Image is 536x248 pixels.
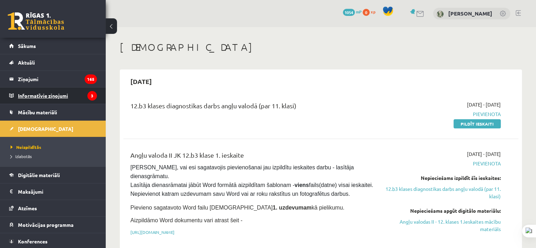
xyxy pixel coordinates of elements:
[295,182,309,188] strong: viens
[18,238,48,244] span: Konferences
[9,217,97,233] a: Motivācijas programma
[87,91,97,101] i: 3
[384,160,501,167] span: Pievienota
[18,183,97,200] legend: Maksājumi
[130,229,174,235] a: [URL][DOMAIN_NAME]
[437,11,444,18] img: Renārs Vežuks
[363,9,370,16] span: 0
[18,59,35,66] span: Aktuāli
[9,87,97,104] a: Informatīvie ziņojumi3
[8,12,64,30] a: Rīgas 1. Tālmācības vidusskola
[18,87,97,104] legend: Informatīvie ziņojumi
[120,41,522,53] h1: [DEMOGRAPHIC_DATA]
[467,101,501,108] span: [DATE] - [DATE]
[11,144,41,150] span: Neizpildītās
[9,104,97,120] a: Mācību materiāli
[356,9,362,14] span: mP
[454,119,501,128] a: Pildīt ieskaiti
[384,218,501,233] a: Angļu valodas II - 12. klases 1.ieskaites mācību materiāls
[130,205,344,211] span: Pievieno sagatavoto Word failu [DEMOGRAPHIC_DATA] kā pielikumu.
[123,73,159,90] h2: [DATE]
[11,153,99,159] a: Izlabotās
[9,54,97,71] a: Aktuāli
[18,126,73,132] span: [DEMOGRAPHIC_DATA]
[9,121,97,137] a: [DEMOGRAPHIC_DATA]
[384,185,501,200] a: 12.b3 klases diagnostikas darbs angļu valodā (par 11. klasi)
[363,9,379,14] a: 0 xp
[9,183,97,200] a: Maksājumi
[130,101,374,114] div: 12.b3 klases diagnostikas darbs angļu valodā (par 11. klasi)
[11,153,32,159] span: Izlabotās
[130,150,374,163] div: Angļu valoda II JK 12.b3 klase 1. ieskaite
[448,10,492,17] a: [PERSON_NAME]
[18,222,74,228] span: Motivācijas programma
[384,207,501,214] div: Nepieciešams apgūt digitālo materiālu:
[9,200,97,216] a: Atzīmes
[18,43,36,49] span: Sākums
[9,71,97,87] a: Ziņojumi165
[18,172,60,178] span: Digitālie materiāli
[343,9,355,16] span: 1054
[11,144,99,150] a: Neizpildītās
[371,9,375,14] span: xp
[18,205,37,211] span: Atzīmes
[384,174,501,182] div: Nepieciešams izpildīt šīs ieskaites:
[18,71,97,87] legend: Ziņojumi
[384,110,501,118] span: Pievienota
[343,9,362,14] a: 1054 mP
[273,205,312,211] strong: 1. uzdevumam
[85,74,97,84] i: 165
[130,164,375,197] span: [PERSON_NAME], vai esi sagatavojis pievienošanai jau izpildītu ieskaites darbu - lasītāja dienasg...
[9,167,97,183] a: Digitālie materiāli
[9,38,97,54] a: Sākums
[18,109,57,115] span: Mācību materiāli
[467,150,501,158] span: [DATE] - [DATE]
[130,217,242,223] span: Aizpildāmo Word dokumentu vari atrast šeit -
